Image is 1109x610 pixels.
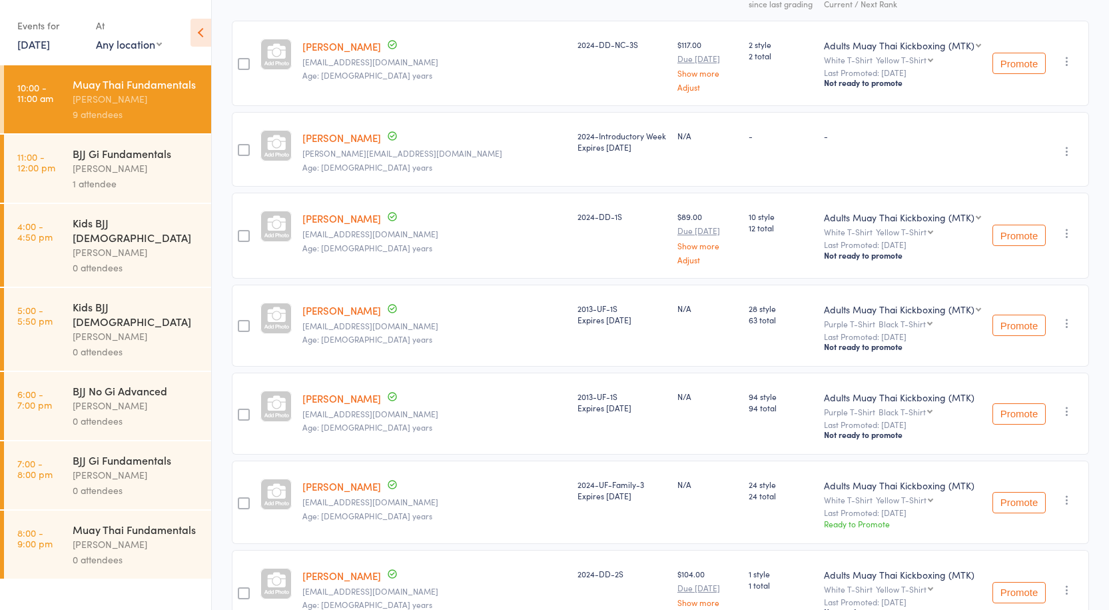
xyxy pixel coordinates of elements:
small: Last Promoted: [DATE] [824,597,982,607]
div: 2024-DD-NC-3S [577,39,666,50]
div: $117.00 [677,39,738,91]
div: Muay Thai Fundamentals [73,522,200,537]
div: BJJ No Gi Advanced [73,383,200,398]
time: 4:00 - 4:50 pm [17,221,53,242]
div: 0 attendees [73,344,200,359]
div: [PERSON_NAME] [73,537,200,552]
div: N/A [677,391,738,402]
div: N/A [677,303,738,314]
div: Adults Muay Thai Kickboxing (MTK) [824,303,974,316]
time: 5:00 - 5:50 pm [17,305,53,326]
a: 4:00 -4:50 pmKids BJJ [DEMOGRAPHIC_DATA][PERSON_NAME]0 attendees [4,204,211,287]
div: 2024-UF-Family-3 [577,479,666,501]
div: White T-Shirt [824,495,982,504]
div: Adults Muay Thai Kickboxing (MTK) [824,479,982,492]
div: Expires [DATE] [577,314,666,325]
div: Events for [17,15,83,37]
div: - [824,130,982,141]
span: Age: [DEMOGRAPHIC_DATA] years [302,69,432,81]
span: Age: [DEMOGRAPHIC_DATA] years [302,242,432,253]
div: 2013-UF-1S [577,391,666,413]
span: 10 style [749,211,813,222]
span: 63 total [749,314,813,325]
div: 0 attendees [73,552,200,567]
span: 1 style [749,568,813,579]
div: Not ready to promote [824,341,982,352]
small: Sydney.l3790@gmail.com [302,229,567,239]
a: 8:00 -9:00 pmMuay Thai Fundamentals[PERSON_NAME]0 attendees [4,511,211,579]
small: Markus.ft@outlooi.com [302,149,567,158]
a: Show more [677,69,738,77]
small: Last Promoted: [DATE] [824,68,982,77]
div: Kids BJJ [DEMOGRAPHIC_DATA] [73,299,200,329]
span: 24 style [749,479,813,490]
a: [PERSON_NAME] [302,211,381,225]
span: Age: [DEMOGRAPHIC_DATA] years [302,510,432,521]
div: 0 attendees [73,260,200,275]
span: Age: [DEMOGRAPHIC_DATA] years [302,599,432,610]
a: Show more [677,598,738,607]
div: Expires [DATE] [577,490,666,501]
time: 6:00 - 7:00 pm [17,389,52,410]
small: Due [DATE] [677,583,738,593]
button: Promote [992,53,1046,74]
div: 9 attendees [73,107,200,122]
div: 2024-DD-1S [577,211,666,222]
div: [PERSON_NAME] [73,161,200,176]
small: grepice@gmail.com [302,321,567,331]
div: Any location [96,37,162,51]
div: BJJ Gi Fundamentals [73,146,200,161]
span: 1 total [749,579,813,591]
div: Kids BJJ [DEMOGRAPHIC_DATA] [73,215,200,245]
time: 10:00 - 11:00 am [17,82,53,103]
span: Age: [DEMOGRAPHIC_DATA] years [302,161,432,173]
div: Not ready to promote [824,77,982,88]
div: BJJ Gi Fundamentals [73,453,200,467]
small: Jacobdarlington114@gmail.com [302,497,567,507]
span: 2 style [749,39,813,50]
a: [PERSON_NAME] [302,131,381,145]
div: At [96,15,162,37]
a: [PERSON_NAME] [302,391,381,405]
div: [PERSON_NAME] [73,245,200,260]
div: Yellow T-Shirt [876,227,926,236]
div: Adults Muay Thai Kickboxing (MTK) [824,39,974,52]
small: Last Promoted: [DATE] [824,508,982,517]
a: [PERSON_NAME] [302,569,381,583]
a: 10:00 -11:00 amMuay Thai Fundamentals[PERSON_NAME]9 attendees [4,65,211,133]
div: White T-Shirt [824,227,982,236]
div: Yellow T-Shirt [876,55,926,64]
span: 94 style [749,391,813,402]
div: N/A [677,479,738,490]
div: Adults Muay Thai Kickboxing (MTK) [824,391,982,404]
a: Adjust [677,83,738,91]
span: 12 total [749,222,813,233]
small: marcellahoud@gmail.com [302,409,567,419]
span: 24 total [749,490,813,501]
div: Not ready to promote [824,250,982,261]
span: Age: [DEMOGRAPHIC_DATA] years [302,421,432,433]
div: White T-Shirt [824,55,982,64]
div: White T-Shirt [824,585,982,593]
button: Promote [992,225,1046,246]
small: Due [DATE] [677,226,738,235]
div: Expires [DATE] [577,141,666,153]
div: Yellow T-Shirt [876,495,926,504]
div: Ready to Promote [824,518,982,529]
div: 2013-UF-1S [577,303,666,325]
a: 5:00 -5:50 pmKids BJJ [DEMOGRAPHIC_DATA][PERSON_NAME]0 attendees [4,288,211,371]
div: Not ready to promote [824,429,982,440]
div: 0 attendees [73,483,200,498]
div: [PERSON_NAME] [73,467,200,483]
div: Muay Thai Fundamentals [73,77,200,91]
a: [PERSON_NAME] [302,479,381,493]
small: Last Promoted: [DATE] [824,332,982,341]
div: [PERSON_NAME] [73,398,200,413]
div: - [749,130,813,141]
small: Kaan.esenkurt02@gmail.com [302,57,567,67]
div: Adults Muay Thai Kickboxing (MTK) [824,568,982,581]
div: 2024-Introductory Week [577,130,666,153]
div: Purple T-Shirt [824,319,982,328]
div: Yellow T-Shirt [876,585,926,593]
time: 8:00 - 9:00 pm [17,527,53,549]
